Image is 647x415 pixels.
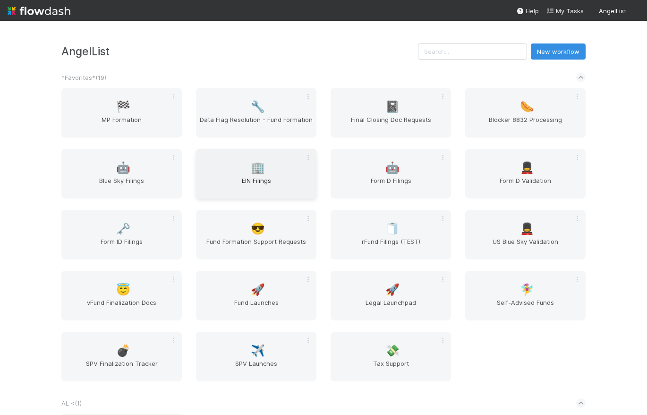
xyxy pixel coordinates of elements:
[196,271,316,320] a: 🚀Fund Launches
[520,284,534,296] span: 🧚‍♀️
[630,7,639,16] img: avatar_b467e446-68e1-4310-82a7-76c532dc3f4b.png
[331,271,451,320] a: 🚀Legal Launchpad
[200,115,313,134] span: Data Flag Resolution - Fund Formation
[61,74,106,81] span: *Favorites* ( 19 )
[334,359,447,378] span: Tax Support
[469,298,582,317] span: Self-Advised Funds
[546,7,584,15] span: My Tasks
[61,332,182,381] a: 💣SPV Finalization Tracker
[61,210,182,259] a: 🗝️Form ID Filings
[200,237,313,256] span: Fund Formation Support Requests
[599,7,626,15] span: AngelList
[196,210,316,259] a: 😎Fund Formation Support Requests
[251,345,265,357] span: ✈️
[520,223,534,235] span: 💂
[418,43,527,60] input: Search...
[520,101,534,113] span: 🌭
[196,332,316,381] a: ✈️SPV Launches
[334,115,447,134] span: Final Closing Doc Requests
[61,45,418,58] h3: AngelList
[531,43,586,60] button: New workflow
[465,271,586,320] a: 🧚‍♀️Self-Advised Funds
[116,284,130,296] span: 😇
[251,284,265,296] span: 🚀
[465,210,586,259] a: 💂US Blue Sky Validation
[61,149,182,199] a: 🤖Blue Sky Filings
[516,6,539,16] div: Help
[116,345,130,357] span: 💣
[469,176,582,195] span: Form D Validation
[385,284,400,296] span: 🚀
[61,88,182,138] a: 🏁MP Formation
[65,237,178,256] span: Form ID Filings
[65,298,178,317] span: vFund Finalization Docs
[465,88,586,138] a: 🌭Blocker 8832 Processing
[116,223,130,235] span: 🗝️
[65,115,178,134] span: MP Formation
[331,149,451,199] a: 🤖Form D Filings
[61,399,82,407] span: AL < ( 1 )
[331,88,451,138] a: 📓Final Closing Doc Requests
[385,101,400,113] span: 📓
[385,162,400,174] span: 🤖
[65,176,178,195] span: Blue Sky Filings
[546,6,584,16] a: My Tasks
[251,223,265,235] span: 😎
[65,359,178,378] span: SPV Finalization Tracker
[200,359,313,378] span: SPV Launches
[116,101,130,113] span: 🏁
[469,115,582,134] span: Blocker 8832 Processing
[200,176,313,195] span: EIN Filings
[520,162,534,174] span: 💂
[334,176,447,195] span: Form D Filings
[465,149,586,199] a: 💂Form D Validation
[385,223,400,235] span: 🧻
[196,88,316,138] a: 🔧Data Flag Resolution - Fund Formation
[385,345,400,357] span: 💸
[8,3,70,19] img: logo-inverted-e16ddd16eac7371096b0.svg
[331,210,451,259] a: 🧻rFund Filings (TEST)
[61,271,182,320] a: 😇vFund Finalization Docs
[334,298,447,317] span: Legal Launchpad
[116,162,130,174] span: 🤖
[251,101,265,113] span: 🔧
[200,298,313,317] span: Fund Launches
[251,162,265,174] span: 🏢
[331,332,451,381] a: 💸Tax Support
[334,237,447,256] span: rFund Filings (TEST)
[469,237,582,256] span: US Blue Sky Validation
[196,149,316,199] a: 🏢EIN Filings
